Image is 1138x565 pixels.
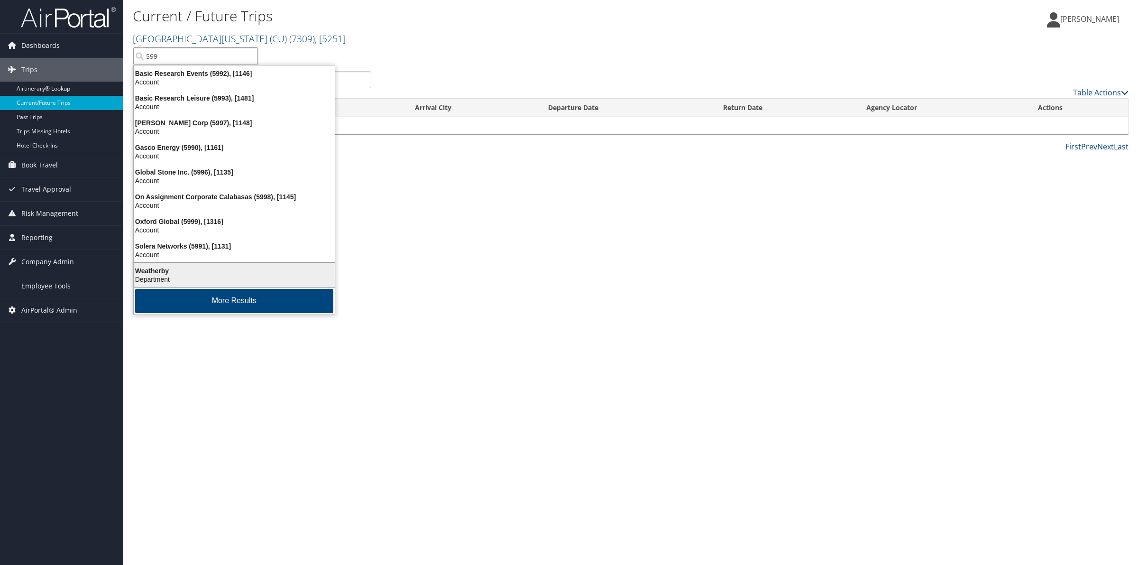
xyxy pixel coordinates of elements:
[128,119,340,127] div: [PERSON_NAME] Corp (5997), [1148]
[1073,87,1129,98] a: Table Actions
[21,202,78,225] span: Risk Management
[540,99,715,117] th: Departure Date: activate to sort column descending
[128,275,340,284] div: Department
[21,177,71,201] span: Travel Approval
[135,289,333,313] button: More Results
[1114,141,1129,152] a: Last
[128,250,340,259] div: Account
[128,226,340,234] div: Account
[21,274,71,298] span: Employee Tools
[128,127,340,136] div: Account
[21,34,60,57] span: Dashboards
[128,94,340,102] div: Basic Research Leisure (5993), [1481]
[1029,99,1128,117] th: Actions
[1081,141,1097,152] a: Prev
[289,32,315,45] span: ( 7309 )
[406,99,540,117] th: Arrival City: activate to sort column ascending
[21,58,37,82] span: Trips
[128,152,340,160] div: Account
[133,117,1128,134] td: No Airtineraries found within the given date range.
[21,298,77,322] span: AirPortal® Admin
[21,153,58,177] span: Book Travel
[128,193,340,201] div: On Assignment Corporate Calabasas (5998), [1145]
[1097,141,1114,152] a: Next
[133,6,797,26] h1: Current / Future Trips
[133,32,346,45] a: [GEOGRAPHIC_DATA][US_STATE] (CU)
[128,242,340,250] div: Solera Networks (5991), [1131]
[128,201,340,210] div: Account
[1065,141,1081,152] a: First
[128,176,340,185] div: Account
[133,47,258,65] input: Search Accounts
[128,168,340,176] div: Global Stone Inc. (5996), [1135]
[128,102,340,111] div: Account
[128,78,340,86] div: Account
[128,217,340,226] div: Oxford Global (5999), [1316]
[133,50,797,62] p: Filter:
[128,69,340,78] div: Basic Research Events (5992), [1146]
[1047,5,1129,33] a: [PERSON_NAME]
[315,32,346,45] span: , [ 5251 ]
[858,99,1030,117] th: Agency Locator: activate to sort column ascending
[1060,14,1119,24] span: [PERSON_NAME]
[21,6,116,28] img: airportal-logo.png
[715,99,858,117] th: Return Date: activate to sort column ascending
[21,226,53,250] span: Reporting
[128,267,340,275] div: Weatherby
[21,250,74,274] span: Company Admin
[128,143,340,152] div: Gasco Energy (5990), [1161]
